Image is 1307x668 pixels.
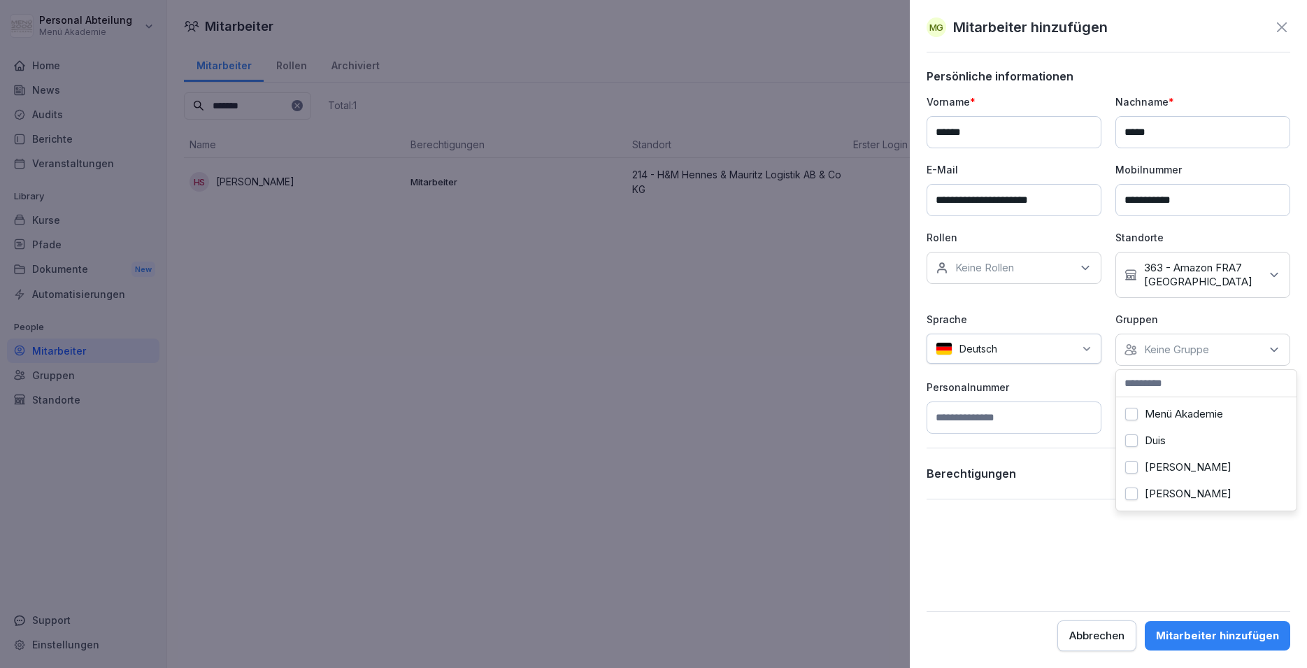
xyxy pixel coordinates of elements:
[927,162,1101,177] p: E-Mail
[1145,621,1290,651] button: Mitarbeiter hinzufügen
[1115,312,1290,327] p: Gruppen
[1115,230,1290,245] p: Standorte
[1144,261,1260,289] p: 363 - Amazon FRA7 [GEOGRAPHIC_DATA]
[927,312,1101,327] p: Sprache
[927,230,1101,245] p: Rollen
[936,342,952,355] img: de.svg
[1145,461,1231,474] label: [PERSON_NAME]
[927,380,1101,395] p: Personalnummer
[927,69,1290,83] p: Persönliche informationen
[927,94,1101,109] p: Vorname
[1156,628,1279,644] div: Mitarbeiter hinzufügen
[1115,162,1290,177] p: Mobilnummer
[953,17,1108,38] p: Mitarbeiter hinzufügen
[927,467,1016,481] p: Berechtigungen
[1144,343,1209,357] p: Keine Gruppe
[1115,94,1290,109] p: Nachname
[1069,628,1124,644] div: Abbrechen
[927,17,946,37] div: MG
[1145,488,1231,500] label: [PERSON_NAME]
[1057,620,1136,651] button: Abbrechen
[927,334,1101,364] div: Deutsch
[1145,434,1166,447] label: Duis
[955,261,1014,275] p: Keine Rollen
[1145,408,1223,420] label: Menü Akademie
